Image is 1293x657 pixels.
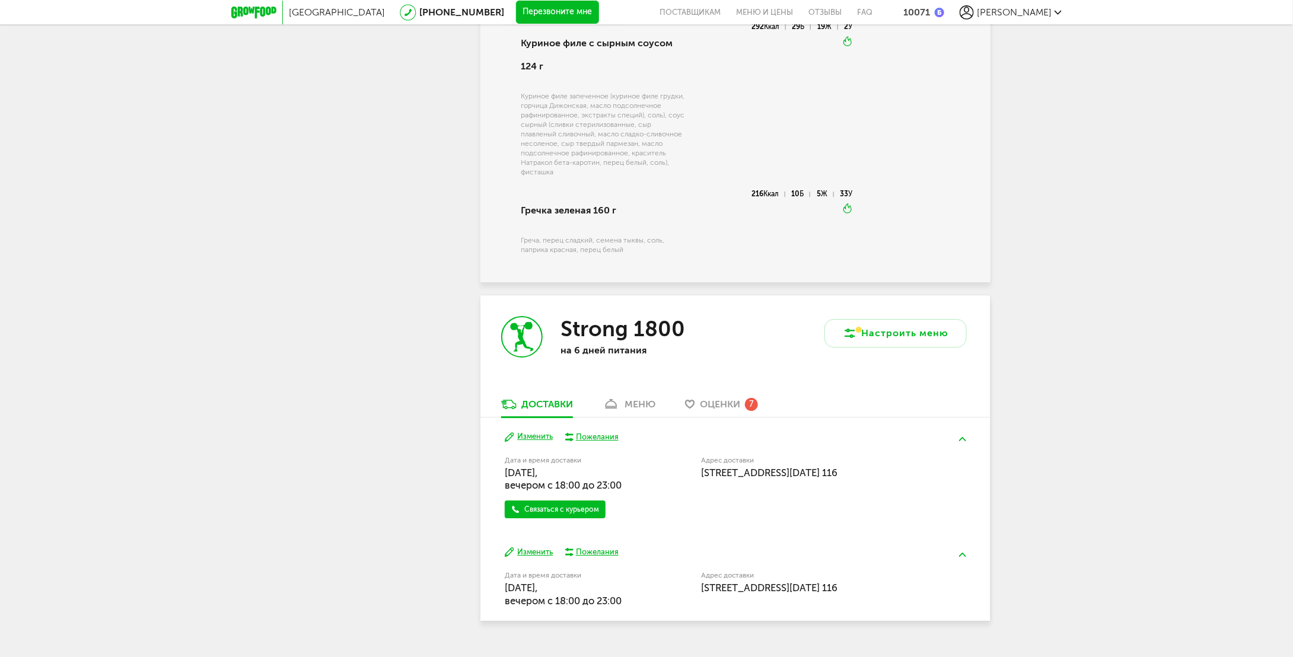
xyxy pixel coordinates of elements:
[824,319,967,347] button: Настроить меню
[505,582,622,606] span: [DATE], вечером c 18:00 до 23:00
[801,23,805,31] span: Б
[625,398,655,410] div: меню
[521,398,573,410] div: Доставки
[505,500,606,518] a: Связаться с курьером
[792,192,810,197] div: 10
[959,553,966,557] img: arrow-up-green.5eb5f82.svg
[959,437,966,441] img: arrow-up-green.5eb5f82.svg
[849,23,853,31] span: У
[751,192,785,197] div: 216
[419,7,504,18] a: [PHONE_NUMBER]
[977,7,1052,18] span: [PERSON_NAME]
[792,24,811,30] div: 29
[751,24,785,30] div: 292
[821,190,827,198] span: Ж
[565,432,619,442] button: Пожелания
[521,91,685,177] div: Куриное филе запеченное (куриное филе грудки, горчица Дижонская, масло подсолнечное рафинированно...
[560,345,715,356] p: на 6 дней питания
[505,431,553,442] button: Изменить
[701,572,922,579] label: Адрес доставки
[817,24,837,30] div: 19
[700,398,740,410] span: Оценки
[845,24,853,30] div: 2
[516,1,599,24] button: Перезвоните мне
[764,23,779,31] span: Ккал
[849,190,853,198] span: У
[903,7,930,18] div: 10071
[289,7,385,18] span: [GEOGRAPHIC_DATA]
[840,192,853,197] div: 33
[505,547,553,558] button: Изменить
[505,457,641,464] label: Дата и время доставки
[576,547,619,557] div: Пожелания
[701,467,837,479] span: [STREET_ADDRESS][DATE] 116
[679,398,764,417] a: Оценки 7
[701,582,837,594] span: [STREET_ADDRESS][DATE] 116
[505,572,641,579] label: Дата и время доставки
[825,23,832,31] span: Ж
[521,190,685,231] div: Гречка зеленая 160 г
[817,192,833,197] div: 5
[763,190,779,198] span: Ккал
[521,23,685,87] div: Куриное филе с сырным соусом 124 г
[560,316,685,342] h3: Strong 1800
[505,467,622,491] span: [DATE], вечером c 18:00 до 23:00
[597,398,661,417] a: меню
[521,235,685,254] div: Греча, перец сладкий, семена тыквы, соль, паприка красная, перец белый
[745,398,758,411] div: 7
[935,8,944,17] img: bonus_b.cdccf46.png
[495,398,579,417] a: Доставки
[701,457,922,464] label: Адрес доставки
[565,547,619,557] button: Пожелания
[576,432,619,442] div: Пожелания
[800,190,804,198] span: Б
